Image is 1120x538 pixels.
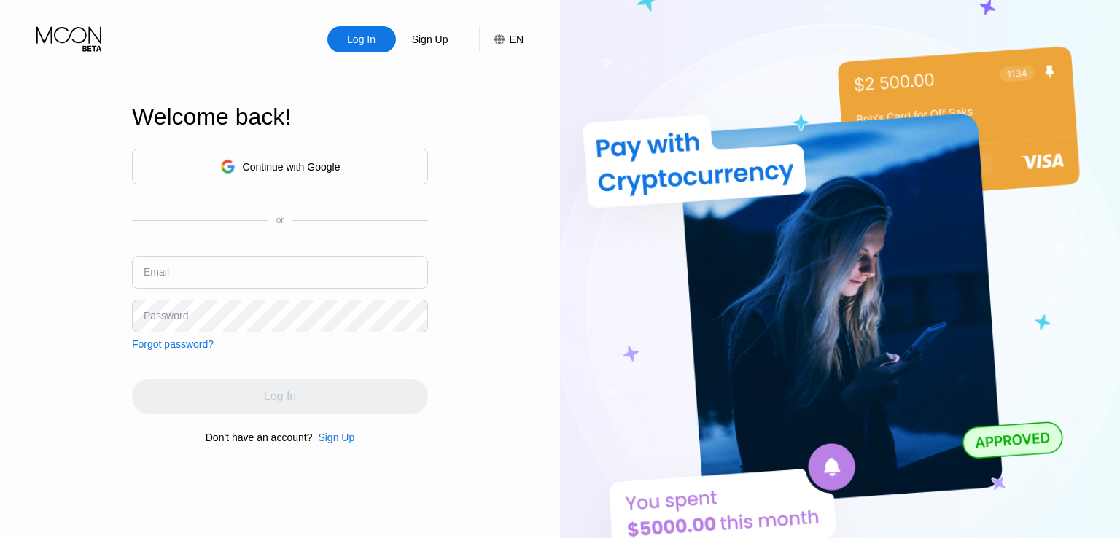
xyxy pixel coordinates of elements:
[312,432,354,443] div: Sign Up
[327,26,396,52] div: Log In
[132,149,428,184] div: Continue with Google
[132,104,428,130] div: Welcome back!
[132,338,214,350] div: Forgot password?
[396,26,464,52] div: Sign Up
[144,266,169,278] div: Email
[510,34,524,45] div: EN
[243,161,341,173] div: Continue with Google
[411,32,450,47] div: Sign Up
[144,310,188,321] div: Password
[318,432,354,443] div: Sign Up
[276,215,284,225] div: or
[346,32,377,47] div: Log In
[479,26,524,52] div: EN
[206,432,313,443] div: Don't have an account?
